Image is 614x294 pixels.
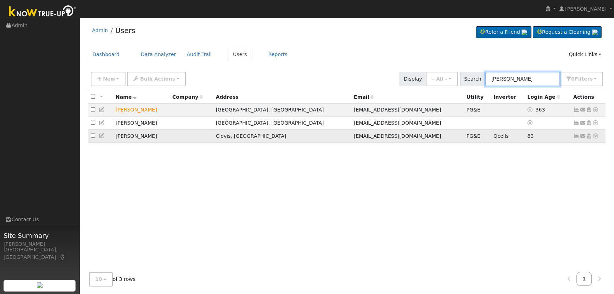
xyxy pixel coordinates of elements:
[460,72,485,86] span: Search
[527,133,534,139] span: 06/04/2025 1:39:34 AM
[213,104,351,117] td: [GEOGRAPHIC_DATA], [GEOGRAPHIC_DATA]
[586,120,592,126] a: Login As
[115,26,135,35] a: Users
[527,107,535,113] a: No login access
[216,93,349,101] div: Address
[60,254,66,260] a: Map
[37,282,43,288] img: retrieve
[560,72,603,86] button: 0Filters
[580,132,586,140] a: jamesbustos22@gmail.com
[99,120,105,126] a: Edit User
[565,6,607,12] span: [PERSON_NAME]
[228,48,252,61] a: Users
[592,132,599,140] a: Other actions
[95,276,102,282] span: 10
[99,133,105,138] a: Edit User
[91,72,126,86] button: New
[135,48,182,61] a: Data Analyzer
[527,94,560,100] span: Days since last login
[426,72,458,86] button: - All -
[493,133,509,139] span: Qcells
[521,29,527,35] img: retrieve
[354,94,374,100] span: Email
[4,231,76,240] span: Site Summary
[527,120,534,126] a: No login access
[113,104,170,117] td: Lead
[354,107,441,113] span: [EMAIL_ADDRESS][DOMAIN_NAME]
[213,116,351,130] td: [GEOGRAPHIC_DATA], [GEOGRAPHIC_DATA]
[140,76,175,82] span: Bulk Actions
[4,240,76,248] div: [PERSON_NAME]
[89,272,136,287] span: of 3 rows
[99,107,105,113] a: Edit User
[592,119,599,127] a: Other actions
[116,94,136,100] span: Name
[354,120,441,126] span: [EMAIL_ADDRESS][DOMAIN_NAME]
[263,48,293,61] a: Reports
[573,133,580,139] a: Show Graph
[563,48,607,61] a: Quick Links
[573,107,580,113] a: Show Graph
[573,120,580,126] a: Not connected
[182,48,217,61] a: Audit Trail
[592,106,599,114] a: Other actions
[400,72,426,86] span: Display
[535,107,545,113] span: 08/28/2024 9:30:24 AM
[467,93,489,101] div: Utility
[575,76,593,82] span: Filter
[586,107,592,113] a: Login As
[592,29,598,35] img: retrieve
[580,106,586,114] a: anthonybustos1996@gmail.com
[467,133,480,139] span: PG&E
[576,272,592,286] a: 1
[92,27,108,33] a: Admin
[467,107,480,113] span: PG&E
[580,119,586,127] a: lupebustos69@icloud.com
[354,133,441,139] span: [EMAIL_ADDRESS][DOMAIN_NAME]
[573,93,603,101] div: Actions
[5,4,80,20] img: Know True-Up
[87,48,125,61] a: Dashboard
[493,93,522,101] div: Inverter
[113,116,170,130] td: [PERSON_NAME]
[103,76,115,82] span: New
[533,26,602,38] a: Request a Cleaning
[586,133,592,139] a: Login As
[213,130,351,143] td: Clovis, [GEOGRAPHIC_DATA]
[127,72,185,86] button: Bulk Actions
[485,72,560,86] input: Search
[172,94,203,100] span: Company name
[476,26,531,38] a: Refer a Friend
[113,130,170,143] td: [PERSON_NAME]
[89,272,113,287] button: 10
[4,246,76,261] div: [GEOGRAPHIC_DATA], [GEOGRAPHIC_DATA]
[590,76,592,82] span: s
